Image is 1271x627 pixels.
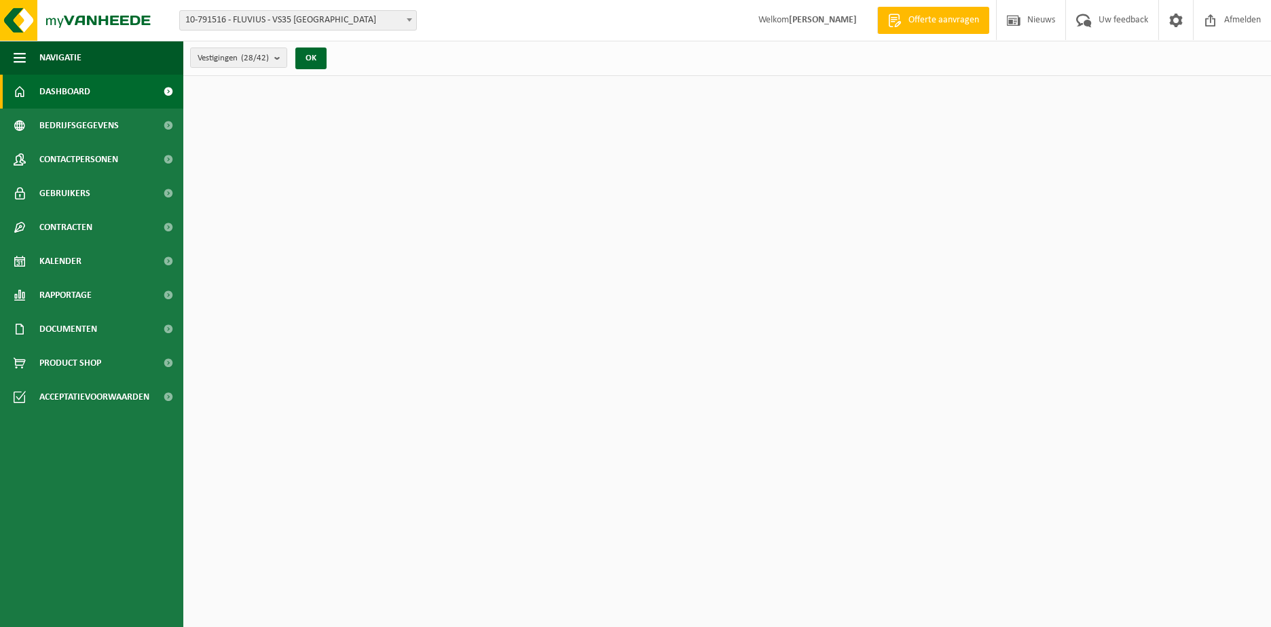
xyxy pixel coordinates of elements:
[295,47,327,69] button: OK
[241,54,269,62] count: (28/42)
[190,47,287,68] button: Vestigingen(28/42)
[39,312,97,346] span: Documenten
[39,278,92,312] span: Rapportage
[39,142,118,176] span: Contactpersonen
[39,41,81,75] span: Navigatie
[877,7,989,34] a: Offerte aanvragen
[789,15,857,25] strong: [PERSON_NAME]
[39,210,92,244] span: Contracten
[39,244,81,278] span: Kalender
[39,75,90,109] span: Dashboard
[179,10,417,31] span: 10-791516 - FLUVIUS - VS35 KEMPEN
[905,14,982,27] span: Offerte aanvragen
[39,346,101,380] span: Product Shop
[39,380,149,414] span: Acceptatievoorwaarden
[39,176,90,210] span: Gebruikers
[198,48,269,69] span: Vestigingen
[180,11,416,30] span: 10-791516 - FLUVIUS - VS35 KEMPEN
[39,109,119,142] span: Bedrijfsgegevens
